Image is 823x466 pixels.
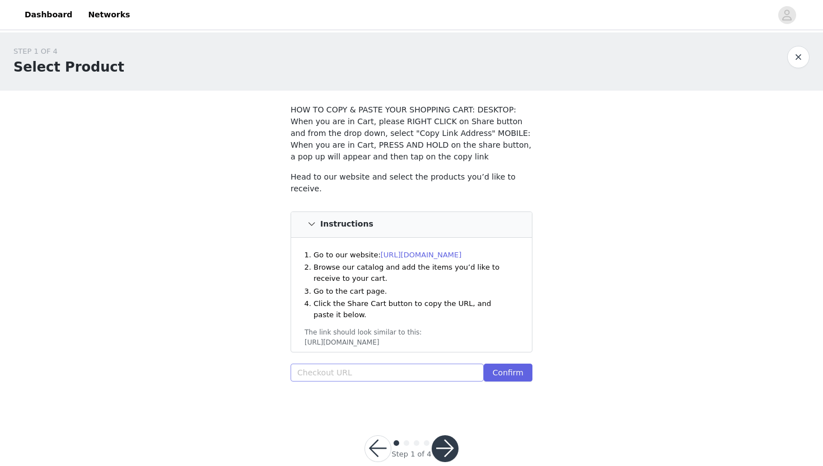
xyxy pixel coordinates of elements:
h1: Select Product [13,57,124,77]
p: HOW TO COPY & PASTE YOUR SHOPPING CART: DESKTOP: When you are in Cart, please RIGHT CLICK on Shar... [291,104,532,163]
li: Go to our website: [314,250,513,261]
li: Click the Share Cart button to copy the URL, and paste it below. [314,298,513,320]
input: Checkout URL [291,364,484,382]
div: Step 1 of 4 [391,449,431,460]
button: Confirm [484,364,532,382]
div: [URL][DOMAIN_NAME] [305,337,518,347]
h4: Instructions [320,220,373,229]
p: Head to our website and select the products you’d like to receive. [291,171,532,195]
a: Networks [81,2,137,27]
div: STEP 1 OF 4 [13,46,124,57]
a: Dashboard [18,2,79,27]
li: Go to the cart page. [314,286,513,297]
div: avatar [782,6,792,24]
li: Browse our catalog and add the items you’d like to receive to your cart. [314,262,513,284]
a: [URL][DOMAIN_NAME] [381,251,462,259]
div: The link should look similar to this: [305,327,518,337]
